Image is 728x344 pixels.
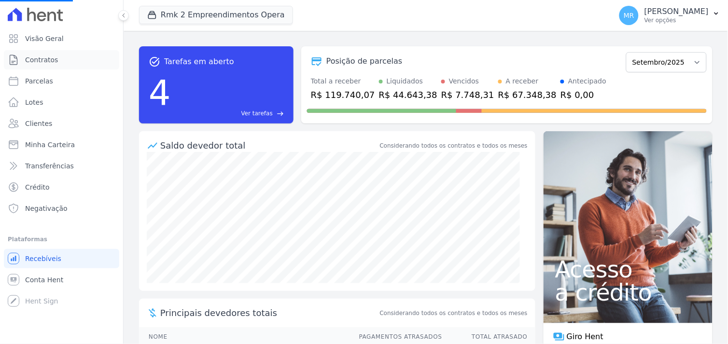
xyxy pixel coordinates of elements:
p: [PERSON_NAME] [644,7,709,16]
div: Antecipado [568,76,606,86]
span: MR [624,12,634,19]
span: east [277,110,284,117]
span: Parcelas [25,76,53,86]
div: Vencidos [449,76,479,86]
a: Transferências [4,156,119,176]
a: Visão Geral [4,29,119,48]
div: R$ 67.348,38 [498,88,557,101]
div: 4 [149,68,171,118]
span: Giro Hent [567,331,603,343]
div: R$ 7.748,31 [441,88,494,101]
div: A receber [506,76,539,86]
span: Transferências [25,161,74,171]
span: Visão Geral [25,34,64,43]
span: Tarefas em aberto [164,56,234,68]
span: Acesso [555,258,701,281]
div: R$ 0,00 [560,88,606,101]
a: Conta Hent [4,270,119,289]
span: Considerando todos os contratos e todos os meses [380,309,528,317]
span: Clientes [25,119,52,128]
a: Clientes [4,114,119,133]
span: Contratos [25,55,58,65]
div: Liquidados [387,76,423,86]
div: Plataformas [8,234,115,245]
span: Conta Hent [25,275,63,285]
div: R$ 119.740,07 [311,88,375,101]
a: Contratos [4,50,119,69]
div: Considerando todos os contratos e todos os meses [380,141,528,150]
span: Negativação [25,204,68,213]
p: Ver opções [644,16,709,24]
div: Total a receber [311,76,375,86]
a: Negativação [4,199,119,218]
div: Saldo devedor total [160,139,378,152]
a: Recebíveis [4,249,119,268]
span: Minha Carteira [25,140,75,150]
div: R$ 44.643,38 [379,88,437,101]
button: Rmk 2 Empreendimentos Opera [139,6,293,24]
span: Principais devedores totais [160,306,378,319]
div: Posição de parcelas [326,55,403,67]
span: Recebíveis [25,254,61,263]
span: Ver tarefas [241,109,273,118]
a: Lotes [4,93,119,112]
span: task_alt [149,56,160,68]
a: Minha Carteira [4,135,119,154]
button: MR [PERSON_NAME] Ver opções [612,2,728,29]
a: Ver tarefas east [175,109,284,118]
span: Lotes [25,97,43,107]
span: Crédito [25,182,50,192]
a: Crédito [4,178,119,197]
span: a crédito [555,281,701,304]
a: Parcelas [4,71,119,91]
